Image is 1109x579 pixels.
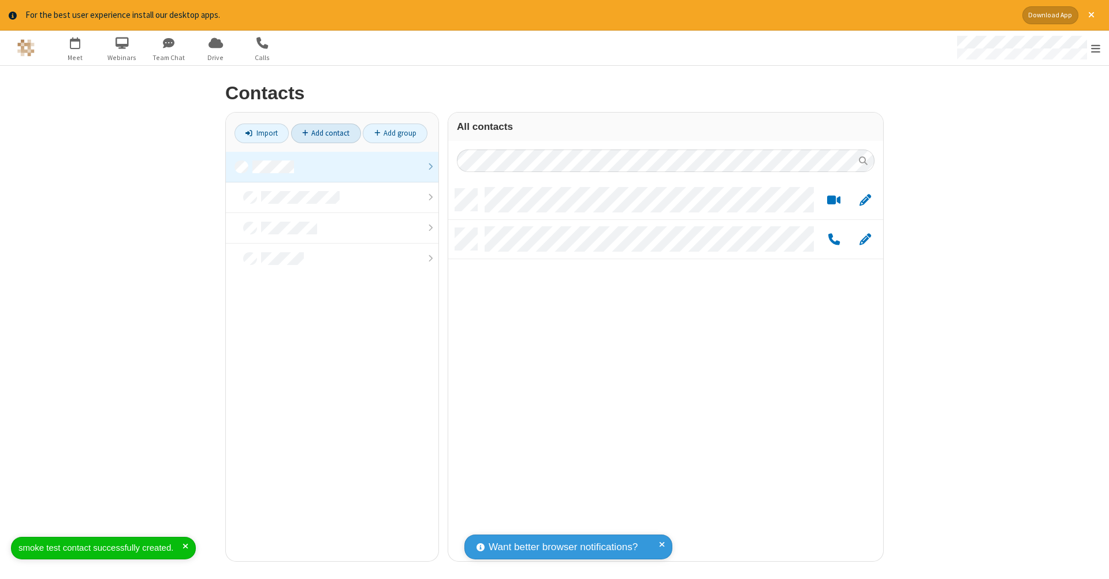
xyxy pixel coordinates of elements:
[854,193,876,207] button: Edit
[17,39,35,57] img: QA Selenium DO NOT DELETE OR CHANGE
[241,53,284,63] span: Calls
[1022,6,1078,24] button: Download App
[363,124,427,143] a: Add group
[235,124,289,143] a: Import
[4,31,47,65] button: Logo
[291,124,361,143] a: Add contact
[54,53,97,63] span: Meet
[448,181,883,562] div: grid
[1082,6,1100,24] button: Close alert
[823,193,845,207] button: Start a video meeting
[194,53,237,63] span: Drive
[101,53,144,63] span: Webinars
[946,31,1109,65] div: Open menu
[25,9,1014,22] div: For the best user experience install our desktop apps.
[457,121,874,132] h3: All contacts
[225,83,884,103] h2: Contacts
[489,540,638,555] span: Want better browser notifications?
[823,232,845,246] button: Call by phone
[18,541,183,555] div: smoke test contact successfully created.
[147,53,191,63] span: Team Chat
[854,232,876,246] button: Edit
